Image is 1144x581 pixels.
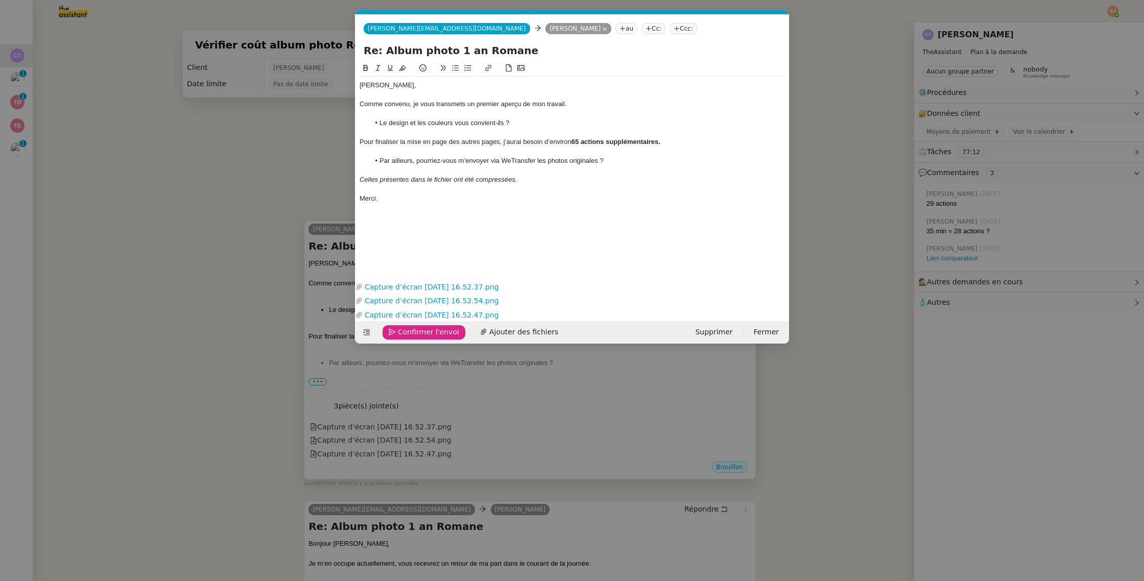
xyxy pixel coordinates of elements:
[641,23,665,34] nz-tag: Cc:
[670,23,697,34] nz-tag: Ccc:
[398,326,459,338] span: Confirmer l'envoi
[754,326,779,338] span: Fermer
[360,137,785,147] div: Pour finaliser la mise en page des autres pages, j’aurai besoin d’environ
[615,23,637,34] nz-tag: au
[368,25,526,32] span: [PERSON_NAME][EMAIL_ADDRESS][DOMAIN_NAME]
[545,23,611,34] nz-tag: [PERSON_NAME]
[695,326,732,338] span: Supprimer
[364,43,781,58] input: Subject
[370,118,785,128] li: Le design et les couleurs vous convient-ils ?
[689,325,738,340] button: Supprimer
[383,325,465,340] button: Confirmer l'envoi
[489,326,558,338] span: Ajouter des fichiers
[474,325,564,340] button: Ajouter des fichiers
[360,176,517,183] em: Celles présentes dans le fichier ont été compressées.
[360,194,785,203] div: Merci.
[360,100,785,109] div: Comme convenu, je vous transmets un premier aperçu de mon travail.
[363,281,778,293] a: Capture d’écran [DATE] 16.52.37.png
[748,325,785,340] button: Fermer
[360,81,785,90] div: [PERSON_NAME],
[370,156,785,165] li: Par ailleurs, pourriez-vous m’envoyer via WeTransfer les photos originales ?
[363,309,778,321] a: Capture d’écran [DATE] 16.52.47.png
[571,138,660,146] strong: 65 actions supplémentaires.
[363,295,778,307] a: Capture d’écran [DATE] 16.52.54.png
